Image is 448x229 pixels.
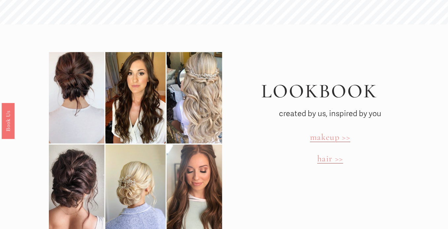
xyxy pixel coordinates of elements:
[2,103,15,139] a: Book Us
[261,79,377,103] span: LOOKBOOK
[310,132,350,143] a: makeup >>
[261,107,399,121] p: created by us, inspired by you
[317,153,343,164] a: hair >>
